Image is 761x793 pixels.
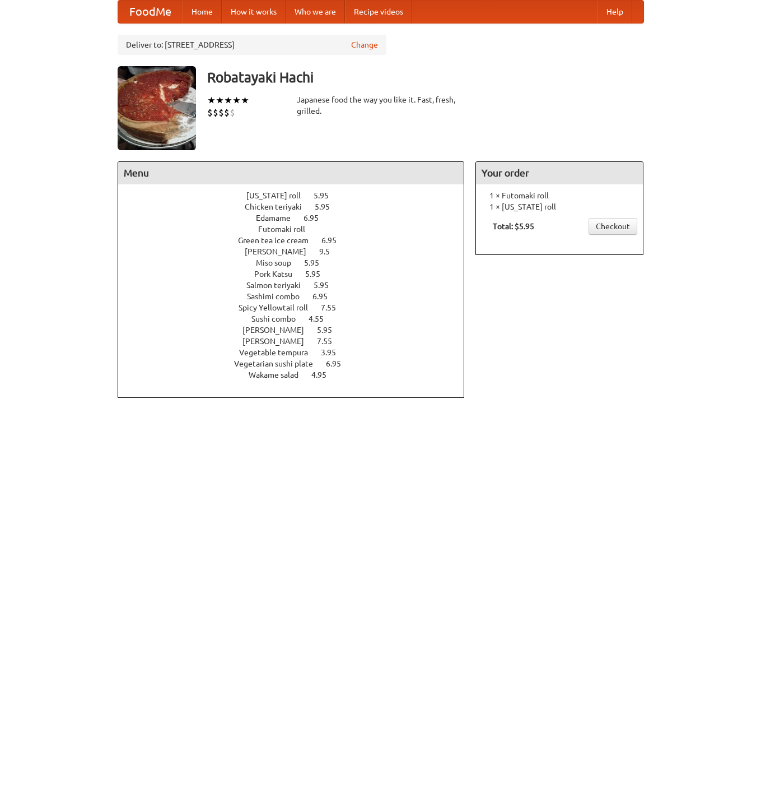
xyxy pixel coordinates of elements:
[246,281,349,290] a: Salmon teriyaki 5.95
[256,214,339,222] a: Edamame 6.95
[317,326,343,335] span: 5.95
[234,359,324,368] span: Vegetarian sushi plate
[254,270,304,279] span: Pork Katsu
[118,162,464,184] h4: Menu
[239,303,319,312] span: Spicy Yellowtail roll
[238,236,357,245] a: Green tea ice cream 6.95
[224,106,230,119] li: $
[245,202,351,211] a: Chicken teriyaki 5.95
[251,314,307,323] span: Sushi combo
[207,94,216,106] li: ★
[256,258,302,267] span: Miso soup
[249,370,347,379] a: Wakame salad 4.95
[304,258,330,267] span: 5.95
[305,270,332,279] span: 5.95
[218,106,224,119] li: $
[246,191,349,200] a: [US_STATE] roll 5.95
[286,1,345,23] a: Who we are
[345,1,412,23] a: Recipe videos
[230,106,235,119] li: $
[311,370,338,379] span: 4.95
[238,236,320,245] span: Green tea ice cream
[476,162,643,184] h4: Your order
[245,202,313,211] span: Chicken teriyaki
[256,258,340,267] a: Miso soup 5.95
[249,370,310,379] span: Wakame salad
[216,94,224,106] li: ★
[482,190,637,201] li: 1 × Futomaki roll
[254,270,341,279] a: Pork Katsu 5.95
[314,191,340,200] span: 5.95
[207,66,644,89] h3: Robatayaki Hachi
[242,337,353,346] a: [PERSON_NAME] 7.55
[312,292,339,301] span: 6.95
[242,337,315,346] span: [PERSON_NAME]
[309,314,335,323] span: 4.55
[222,1,286,23] a: How it works
[493,222,534,231] b: Total: $5.95
[589,218,637,235] a: Checkout
[232,94,241,106] li: ★
[258,225,337,234] a: Futomaki roll
[321,348,347,357] span: 3.95
[251,314,344,323] a: Sushi combo 4.55
[256,214,302,222] span: Edamame
[183,1,222,23] a: Home
[597,1,632,23] a: Help
[207,106,213,119] li: $
[326,359,352,368] span: 6.95
[241,94,249,106] li: ★
[118,66,196,150] img: angular.jpg
[224,94,232,106] li: ★
[246,191,312,200] span: [US_STATE] roll
[239,303,357,312] a: Spicy Yellowtail roll 7.55
[247,292,348,301] a: Sashimi combo 6.95
[314,281,340,290] span: 5.95
[321,236,348,245] span: 6.95
[245,247,351,256] a: [PERSON_NAME] 9.5
[118,1,183,23] a: FoodMe
[304,214,330,222] span: 6.95
[297,94,465,117] div: Japanese food the way you like it. Fast, fresh, grilled.
[242,326,353,335] a: [PERSON_NAME] 5.95
[319,247,341,256] span: 9.5
[246,281,312,290] span: Salmon teriyaki
[213,106,218,119] li: $
[239,348,357,357] a: Vegetable tempura 3.95
[482,201,637,212] li: 1 × [US_STATE] roll
[242,326,315,335] span: [PERSON_NAME]
[245,247,318,256] span: [PERSON_NAME]
[247,292,311,301] span: Sashimi combo
[234,359,362,368] a: Vegetarian sushi plate 6.95
[118,35,386,55] div: Deliver to: [STREET_ADDRESS]
[315,202,341,211] span: 5.95
[351,39,378,50] a: Change
[258,225,316,234] span: Futomaki roll
[321,303,347,312] span: 7.55
[317,337,343,346] span: 7.55
[239,348,319,357] span: Vegetable tempura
